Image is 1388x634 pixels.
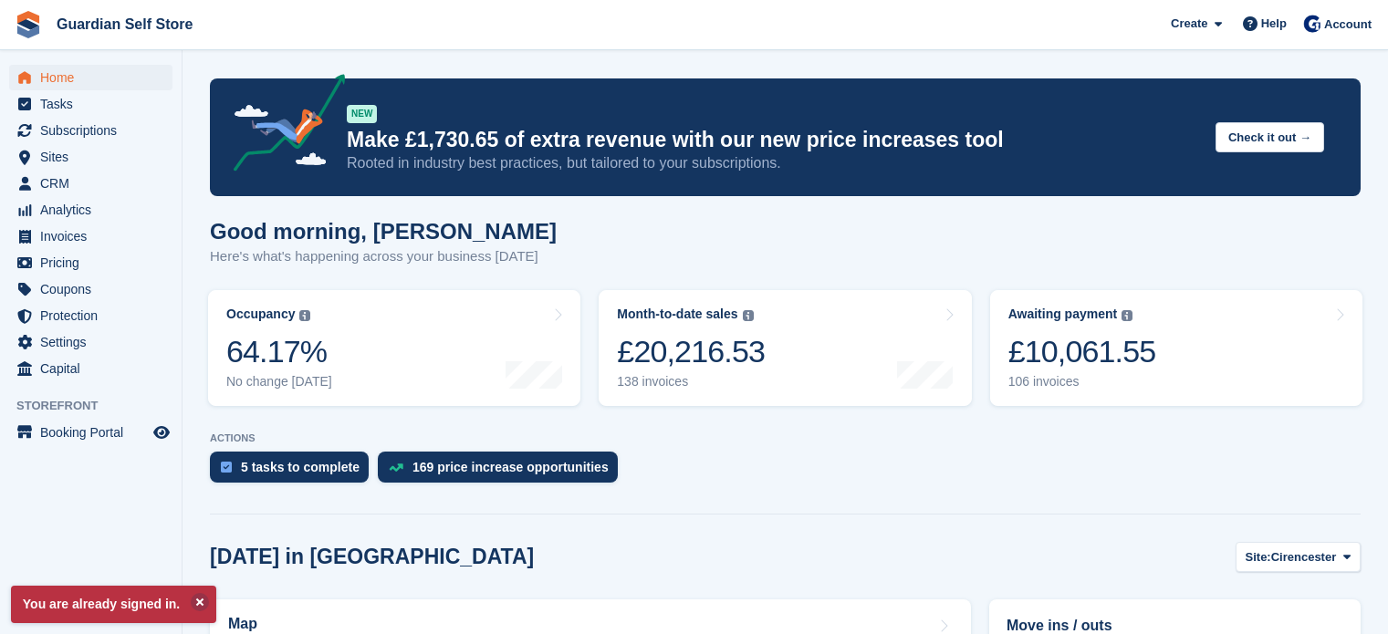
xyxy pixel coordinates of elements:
[9,197,172,223] a: menu
[40,144,150,170] span: Sites
[9,91,172,117] a: menu
[599,290,971,406] a: Month-to-date sales £20,216.53 138 invoices
[40,223,150,249] span: Invoices
[9,420,172,445] a: menu
[1271,548,1337,566] span: Cirencester
[40,91,150,117] span: Tasks
[347,153,1201,173] p: Rooted in industry best practices, but tailored to your subscriptions.
[16,397,182,415] span: Storefront
[617,333,765,370] div: £20,216.53
[9,303,172,328] a: menu
[210,452,378,492] a: 5 tasks to complete
[9,65,172,90] a: menu
[412,460,609,474] div: 169 price increase opportunities
[9,329,172,355] a: menu
[1122,310,1132,321] img: icon-info-grey-7440780725fd019a000dd9b08b2336e03edf1995a4989e88bcd33f0948082b44.svg
[1236,542,1361,572] button: Site: Cirencester
[40,171,150,196] span: CRM
[1216,122,1324,152] button: Check it out →
[1261,15,1287,33] span: Help
[9,144,172,170] a: menu
[226,333,332,370] div: 64.17%
[218,74,346,178] img: price-adjustments-announcement-icon-8257ccfd72463d97f412b2fc003d46551f7dbcb40ab6d574587a9cd5c0d94...
[1008,307,1118,322] div: Awaiting payment
[9,276,172,302] a: menu
[40,250,150,275] span: Pricing
[40,65,150,90] span: Home
[40,420,150,445] span: Booking Portal
[208,290,580,406] a: Occupancy 64.17% No change [DATE]
[347,105,377,123] div: NEW
[1171,15,1207,33] span: Create
[15,11,42,38] img: stora-icon-8386f47178a22dfd0bd8f6a31ec36ba5ce8667c1dd55bd0f319d3a0aa187defe.svg
[617,374,765,390] div: 138 invoices
[1008,333,1156,370] div: £10,061.55
[9,223,172,249] a: menu
[228,616,257,632] h2: Map
[1303,15,1321,33] img: Tom Scott
[1008,374,1156,390] div: 106 invoices
[221,462,232,473] img: task-75834270c22a3079a89374b754ae025e5fb1db73e45f91037f5363f120a921f8.svg
[40,356,150,381] span: Capital
[40,329,150,355] span: Settings
[151,421,172,443] a: Preview store
[617,307,737,322] div: Month-to-date sales
[40,276,150,302] span: Coupons
[11,586,216,623] p: You are already signed in.
[347,127,1201,153] p: Make £1,730.65 of extra revenue with our new price increases tool
[299,310,310,321] img: icon-info-grey-7440780725fd019a000dd9b08b2336e03edf1995a4989e88bcd33f0948082b44.svg
[1246,548,1271,566] span: Site:
[40,303,150,328] span: Protection
[1324,16,1372,34] span: Account
[226,307,295,322] div: Occupancy
[389,463,403,472] img: price_increase_opportunities-93ffe204e8149a01c8c9dc8f82e8f89637d9d84a8eef4429ea346261dce0b2c0.svg
[990,290,1362,406] a: Awaiting payment £10,061.55 106 invoices
[226,374,332,390] div: No change [DATE]
[210,219,557,244] h1: Good morning, [PERSON_NAME]
[241,460,360,474] div: 5 tasks to complete
[743,310,754,321] img: icon-info-grey-7440780725fd019a000dd9b08b2336e03edf1995a4989e88bcd33f0948082b44.svg
[210,246,557,267] p: Here's what's happening across your business [DATE]
[210,545,534,569] h2: [DATE] in [GEOGRAPHIC_DATA]
[40,118,150,143] span: Subscriptions
[9,171,172,196] a: menu
[40,197,150,223] span: Analytics
[9,250,172,275] a: menu
[210,432,1361,444] p: ACTIONS
[9,356,172,381] a: menu
[9,118,172,143] a: menu
[49,9,200,39] a: Guardian Self Store
[378,452,627,492] a: 169 price increase opportunities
